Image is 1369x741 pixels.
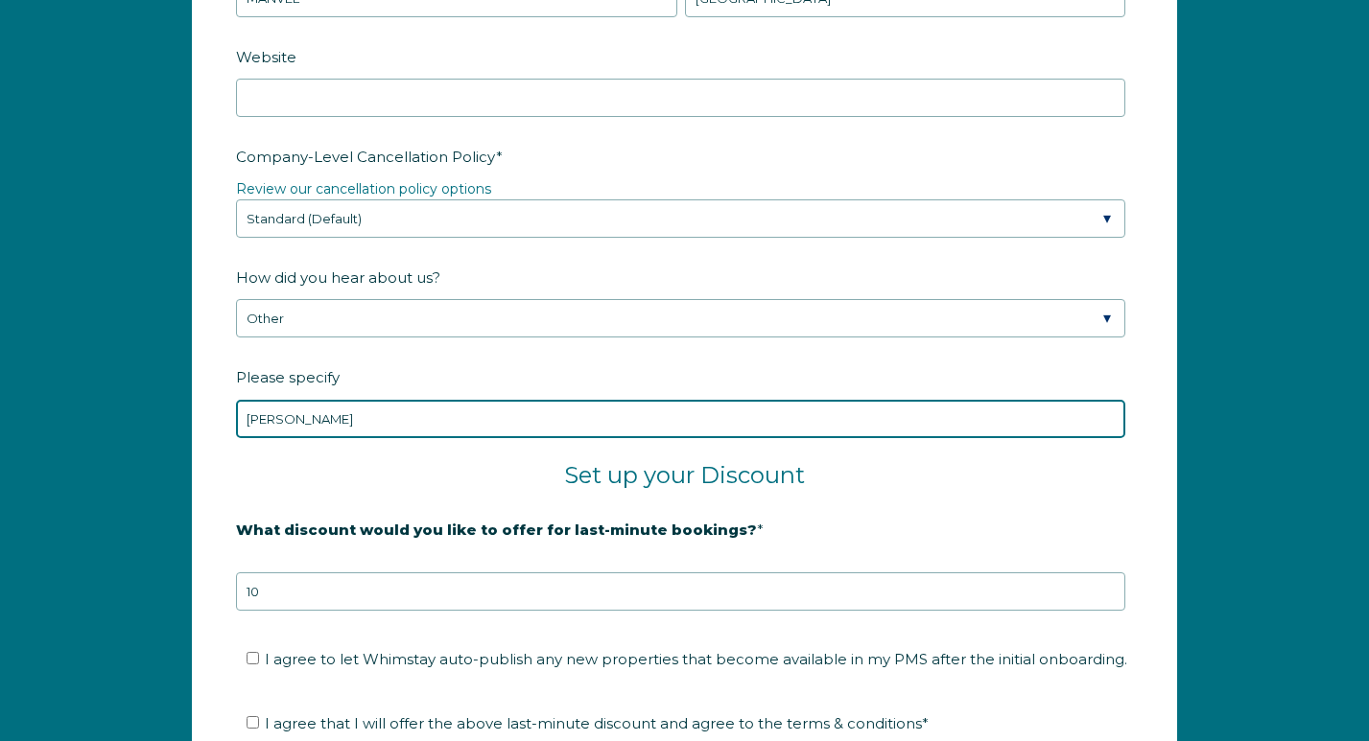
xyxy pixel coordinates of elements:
span: How did you hear about us? [236,263,440,292]
strong: 20% is recommended, minimum of 10% [236,553,536,570]
input: I agree that I will offer the above last-minute discount and agree to the terms & conditions* [247,716,259,729]
span: Company-Level Cancellation Policy [236,142,496,172]
a: Review our cancellation policy options [236,180,491,197]
strong: What discount would you like to offer for last-minute bookings? [236,521,757,539]
span: Website [236,42,296,72]
span: Please specify [236,362,340,392]
span: I agree that I will offer the above last-minute discount and agree to the terms & conditions [265,714,929,732]
span: I agree to let Whimstay auto-publish any new properties that become available in my PMS after the... [265,650,1127,668]
span: Set up your Discount [564,461,805,489]
input: I agree to let Whimstay auto-publish any new properties that become available in my PMS after the... [247,652,259,664]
